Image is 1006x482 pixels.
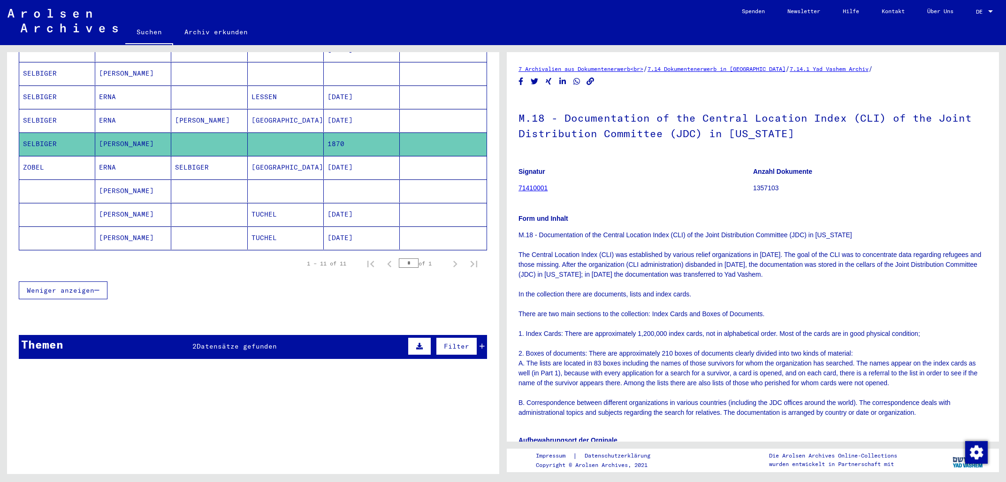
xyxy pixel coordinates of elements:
[444,342,469,350] span: Filter
[324,226,400,249] mat-cell: [DATE]
[380,254,399,273] button: Previous page
[516,76,526,87] button: Share on Facebook
[171,156,247,179] mat-cell: SELBIGER
[324,132,400,155] mat-cell: 1870
[399,259,446,268] div: of 1
[19,156,95,179] mat-cell: ZOBEL
[19,132,95,155] mat-cell: SELBIGER
[518,230,987,418] p: M.18 - Documentation of the Central Location Index (CLI) of the Joint Distribution Committee (JDC...
[8,9,118,32] img: Arolsen_neg.svg
[171,109,247,132] mat-cell: [PERSON_NAME]
[19,281,107,299] button: Weniger anzeigen
[19,86,95,109] mat-cell: SELBIGER
[324,156,400,179] mat-cell: [DATE]
[536,461,662,469] p: Copyright © Arolsen Archives, 2021
[95,226,171,249] mat-cell: [PERSON_NAME]
[173,21,259,43] a: Archiv erkunden
[465,254,483,273] button: Last page
[95,62,171,85] mat-cell: [PERSON_NAME]
[769,460,897,468] p: wurden entwickelt in Partnerschaft mit
[643,64,648,73] span: /
[248,203,324,226] mat-cell: TUCHEL
[769,451,897,460] p: Die Arolsen Archives Online-Collections
[95,203,171,226] mat-cell: [PERSON_NAME]
[586,76,595,87] button: Copy link
[95,179,171,202] mat-cell: [PERSON_NAME]
[976,8,986,15] span: DE
[248,86,324,109] mat-cell: LESSEN
[951,448,986,472] img: yv_logo.png
[446,254,465,273] button: Next page
[197,342,277,350] span: Datensätze gefunden
[530,76,540,87] button: Share on Twitter
[518,65,643,72] a: 7 Archivalien aus Dokumentenerwerb<br>
[192,342,197,350] span: 2
[95,86,171,109] mat-cell: ERNA
[27,286,94,295] span: Weniger anzeigen
[785,64,790,73] span: /
[324,86,400,109] mat-cell: [DATE]
[19,62,95,85] mat-cell: SELBIGER
[307,259,346,268] div: 1 – 11 of 11
[558,76,568,87] button: Share on LinkedIn
[518,184,548,192] a: 71410001
[753,168,812,175] b: Anzahl Dokumente
[965,441,988,464] img: Zustimmung ändern
[248,109,324,132] mat-cell: [GEOGRAPHIC_DATA]
[95,132,171,155] mat-cell: [PERSON_NAME]
[361,254,380,273] button: First page
[324,203,400,226] mat-cell: [DATE]
[95,156,171,179] mat-cell: ERNA
[436,337,477,355] button: Filter
[19,109,95,132] mat-cell: SELBIGER
[518,436,617,444] b: Aufbewahrungsort der Orginale
[577,451,662,461] a: Datenschutzerklärung
[869,64,873,73] span: /
[753,183,987,193] p: 1357103
[125,21,173,45] a: Suchen
[518,168,545,175] b: Signatur
[536,451,662,461] div: |
[536,451,573,461] a: Impressum
[324,109,400,132] mat-cell: [DATE]
[248,226,324,249] mat-cell: TUCHEL
[790,65,869,72] a: 7.14.1 Yad Vashem Archiv
[95,109,171,132] mat-cell: ERNA
[248,156,324,179] mat-cell: [GEOGRAPHIC_DATA]
[518,215,568,222] b: Form und Inhalt
[21,336,63,353] div: Themen
[518,96,987,153] h1: M.18 - Documentation of the Central Location Index (CLI) of the Joint Distribution Committee (JDC...
[648,65,785,72] a: 7.14 Dokumentenerwerb in [GEOGRAPHIC_DATA]
[572,76,582,87] button: Share on WhatsApp
[544,76,554,87] button: Share on Xing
